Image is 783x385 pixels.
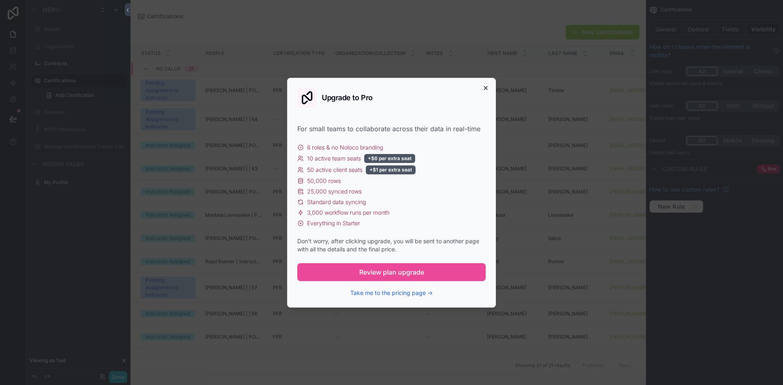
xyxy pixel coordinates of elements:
[350,289,433,297] button: Take me to the pricing page →
[307,187,362,196] span: 25,000 synced rows
[307,198,366,206] span: Standard data syncing
[307,177,341,185] span: 50,000 rows
[307,209,389,217] span: 3,000 workflow runs per month
[307,143,383,152] span: 6 roles & no Noloco branding
[297,124,486,134] div: For small teams to collaborate across their data in real-time
[297,237,486,253] div: Don't worry, after clicking upgrade, you will be sent to another page with all the details and th...
[366,165,416,174] div: +$1 per extra seat
[307,154,361,163] span: 10 active team seats
[364,154,415,163] div: +$6 per extra seat
[322,94,373,101] h2: Upgrade to Pro
[359,267,424,277] span: Review plan upgrade
[297,263,486,281] button: Review plan upgrade
[307,166,363,174] span: 50 active client seats
[307,219,360,227] span: Everything in Starter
